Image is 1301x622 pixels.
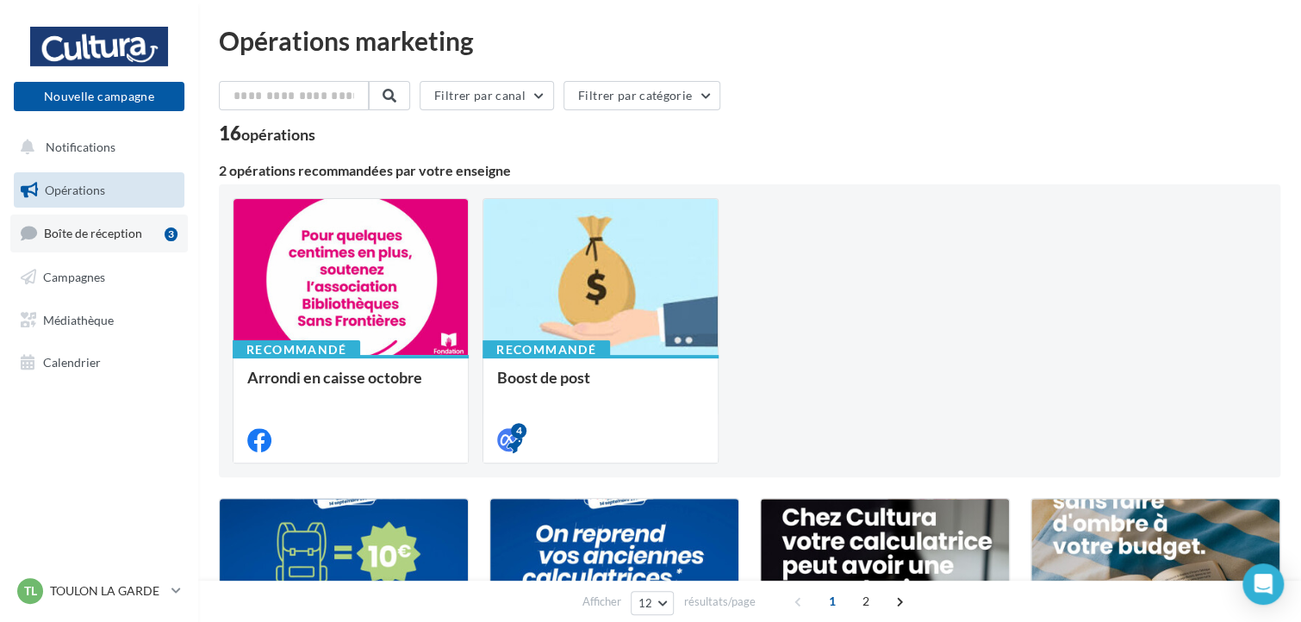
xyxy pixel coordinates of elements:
span: Boîte de réception [44,226,142,240]
a: Calendrier [10,345,188,381]
span: 12 [638,596,653,610]
span: 1 [819,588,846,615]
div: Recommandé [482,340,610,359]
button: 12 [631,591,675,615]
a: Opérations [10,172,188,208]
span: Afficher [582,594,621,610]
p: TOULON LA GARDE [50,582,165,600]
button: Nouvelle campagne [14,82,184,111]
div: 4 [511,423,526,439]
a: Boîte de réception3 [10,215,188,252]
span: Campagnes [43,270,105,284]
button: Notifications [10,129,181,165]
button: Filtrer par canal [420,81,554,110]
span: TL [24,582,37,600]
span: Médiathèque [43,312,114,327]
span: résultats/page [683,594,755,610]
div: 2 opérations recommandées par votre enseigne [219,164,1280,177]
div: Opérations marketing [219,28,1280,53]
span: Notifications [46,140,115,154]
a: TL TOULON LA GARDE [14,575,184,607]
a: Campagnes [10,259,188,295]
div: 3 [165,227,177,241]
div: Arrondi en caisse octobre [247,369,454,403]
div: opérations [241,127,315,142]
span: Opérations [45,183,105,197]
span: Calendrier [43,355,101,370]
div: 16 [219,124,315,143]
a: Médiathèque [10,302,188,339]
div: Recommandé [233,340,360,359]
button: Filtrer par catégorie [563,81,720,110]
div: Open Intercom Messenger [1242,563,1284,605]
div: Boost de post [497,369,704,403]
span: 2 [852,588,880,615]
